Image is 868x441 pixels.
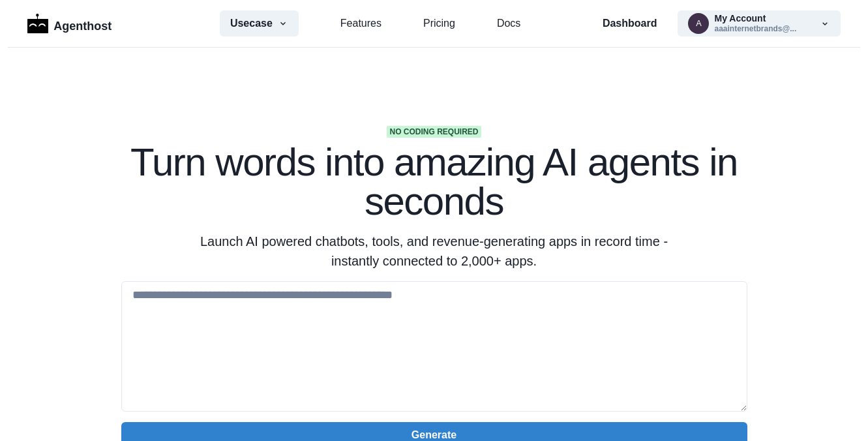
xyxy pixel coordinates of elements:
[184,232,685,271] p: Launch AI powered chatbots, tools, and revenue-generating apps in record time - instantly connect...
[678,10,841,37] button: aaainternetbrands@gmail.comMy Accountaaainternetbrands@...
[121,143,747,221] h1: Turn words into amazing AI agents in seconds
[497,16,520,31] a: Docs
[603,16,657,31] a: Dashboard
[53,12,112,35] p: Agenthost
[340,16,382,31] a: Features
[220,10,299,37] button: Usecase
[27,12,112,35] a: LogoAgenthost
[423,16,455,31] a: Pricing
[27,14,49,33] img: Logo
[387,126,481,138] span: No coding required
